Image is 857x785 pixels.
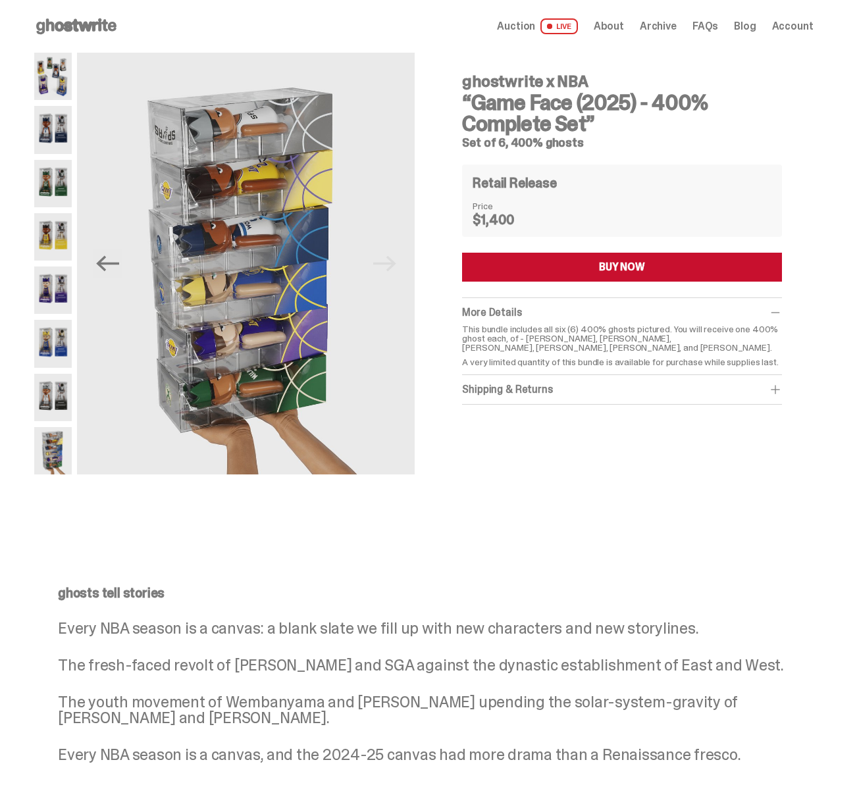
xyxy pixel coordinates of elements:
[497,18,577,34] a: Auction LIVE
[58,586,789,599] p: ghosts tell stories
[58,620,789,636] p: Every NBA season is a canvas: a blank slate we fill up with new characters and new storylines.
[462,74,781,89] h4: ghostwrite x NBA
[462,92,781,134] h3: “Game Face (2025) - 400% Complete Set”
[34,427,72,474] img: NBA-400-HG-Scale.png
[734,21,756,32] a: Blog
[34,266,72,314] img: NBA-400-HG-Luka.png
[540,18,578,34] span: LIVE
[34,53,72,100] img: NBA-400-HG-Main.png
[640,21,677,32] a: Archive
[473,201,538,211] dt: Price
[34,160,72,207] img: NBA-400-HG-Giannis.png
[462,305,521,319] span: More Details
[34,320,72,367] img: NBA-400-HG-Steph.png
[594,21,624,32] a: About
[497,21,535,32] span: Auction
[462,383,781,396] div: Shipping & Returns
[34,106,72,153] img: NBA-400-HG-Ant.png
[599,262,645,272] div: BUY NOW
[462,137,781,149] h5: Set of 6, 400% ghosts
[692,21,718,32] a: FAQs
[462,253,781,282] button: BUY NOW
[58,657,789,673] p: The fresh-faced revolt of [PERSON_NAME] and SGA against the dynastic establishment of East and West.
[58,747,789,763] p: Every NBA season is a canvas, and the 2024-25 canvas had more drama than a Renaissance fresco.
[772,21,814,32] a: Account
[77,53,415,474] img: NBA-400-HG-Scale.png
[58,694,789,726] p: The youth movement of Wembanyama and [PERSON_NAME] upending the solar-system-gravity of [PERSON_N...
[462,357,781,367] p: A very limited quantity of this bundle is available for purchase while supplies last.
[34,374,72,421] img: NBA-400-HG-Wemby.png
[34,213,72,261] img: NBA-400-HG%20Bron.png
[473,213,538,226] dd: $1,400
[473,176,556,190] h4: Retail Release
[462,324,781,352] p: This bundle includes all six (6) 400% ghosts pictured. You will receive one 400% ghost each, of -...
[93,249,122,278] button: Previous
